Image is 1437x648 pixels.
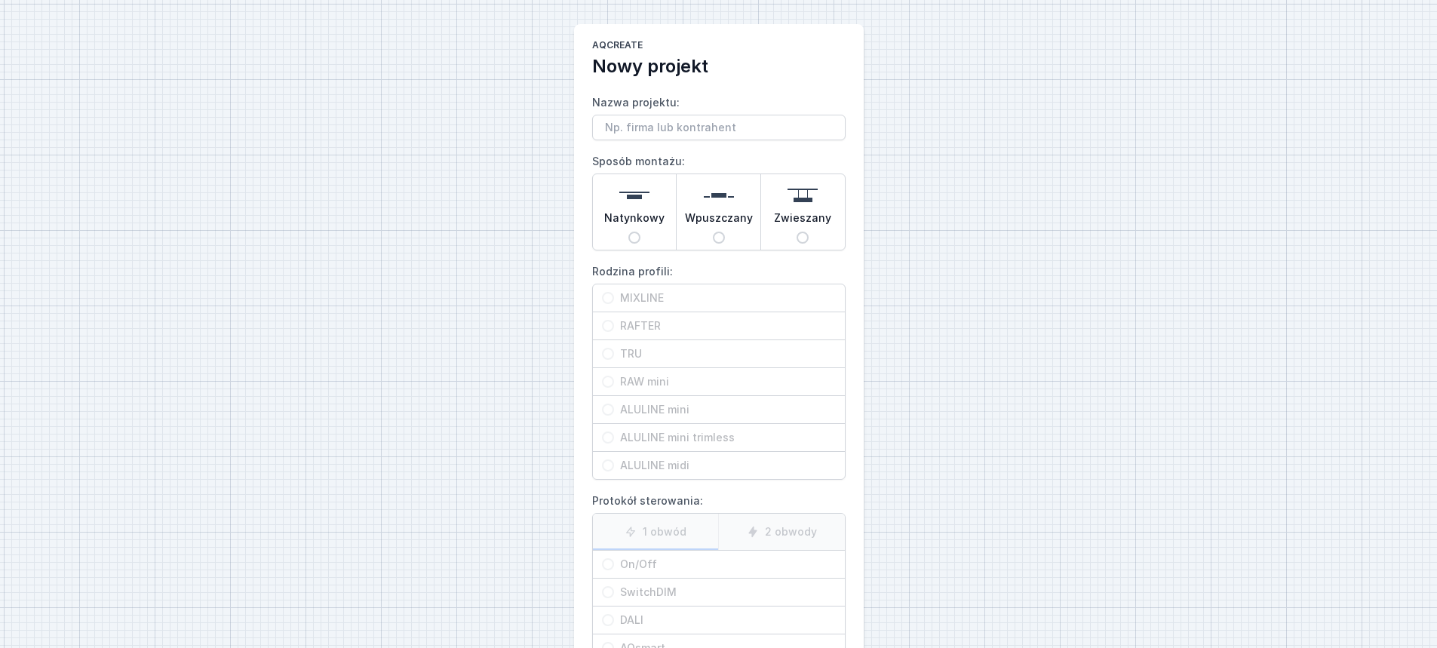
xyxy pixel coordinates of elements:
input: Zwieszany [797,232,809,244]
label: Sposób montażu: [592,149,846,250]
img: surface.svg [619,180,649,210]
label: Nazwa projektu: [592,91,846,140]
input: Nazwa projektu: [592,115,846,140]
span: Natynkowy [604,210,665,232]
input: Natynkowy [628,232,640,244]
h2: Nowy projekt [592,54,846,78]
img: recessed.svg [704,180,734,210]
span: Zwieszany [774,210,831,232]
img: suspended.svg [788,180,818,210]
span: Wpuszczany [685,210,753,232]
h1: AQcreate [592,39,846,54]
label: Rodzina profili: [592,260,846,480]
input: Wpuszczany [713,232,725,244]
